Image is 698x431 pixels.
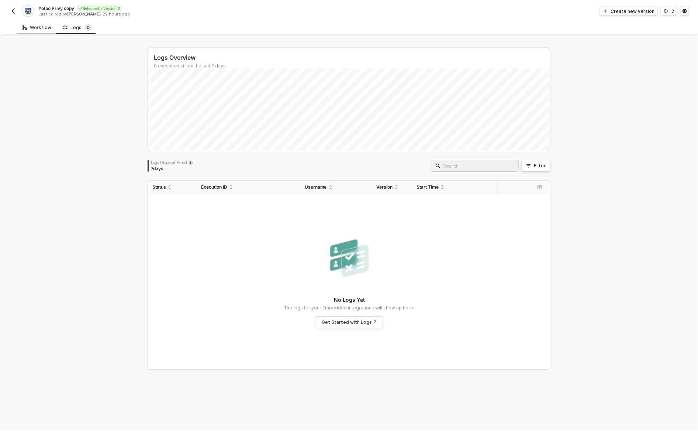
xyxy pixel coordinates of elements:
[325,235,373,283] img: nologs
[600,7,658,15] button: Create new version
[38,5,74,11] span: Yotpo Privy copy
[683,9,687,13] span: icon-settings
[152,184,166,190] span: Status
[300,181,372,194] th: Username
[148,181,197,194] th: Status
[611,8,654,14] div: Create new version
[154,54,550,62] div: Logs Overview
[9,7,18,15] button: back
[376,184,393,190] span: Version
[334,296,365,304] p: No Logs Yet
[522,160,550,172] button: Filter
[38,11,348,17] div: Last edited by - 22 hours ago
[417,184,439,190] span: Start Time
[443,162,514,170] input: Search
[671,8,674,14] div: 2
[77,6,122,11] div: Released • Version 2
[534,163,546,169] div: Filter
[603,9,608,13] span: icon-play
[661,7,677,15] button: 2
[197,181,300,194] th: Execution ID
[316,316,383,328] a: Get Started with Logs ↗
[10,8,16,14] img: back
[664,9,668,13] span: icon-versioning
[372,181,412,194] th: Version
[305,184,327,190] span: Username
[284,305,415,311] p: The logs for your Embedded integrations will show up here.
[67,11,101,17] span: [PERSON_NAME]
[322,319,377,325] div: Get Started with Logs ↗
[412,181,498,194] th: Start Time
[23,25,51,31] div: Workflow
[151,166,193,172] div: 7 days
[84,24,92,31] sup: 0
[25,8,31,14] img: integration-icon
[201,184,227,190] span: Execution ID
[151,160,193,165] div: Logs Disposal Period
[63,24,92,31] div: Logs
[154,63,550,69] div: 0 executions from the last 7 days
